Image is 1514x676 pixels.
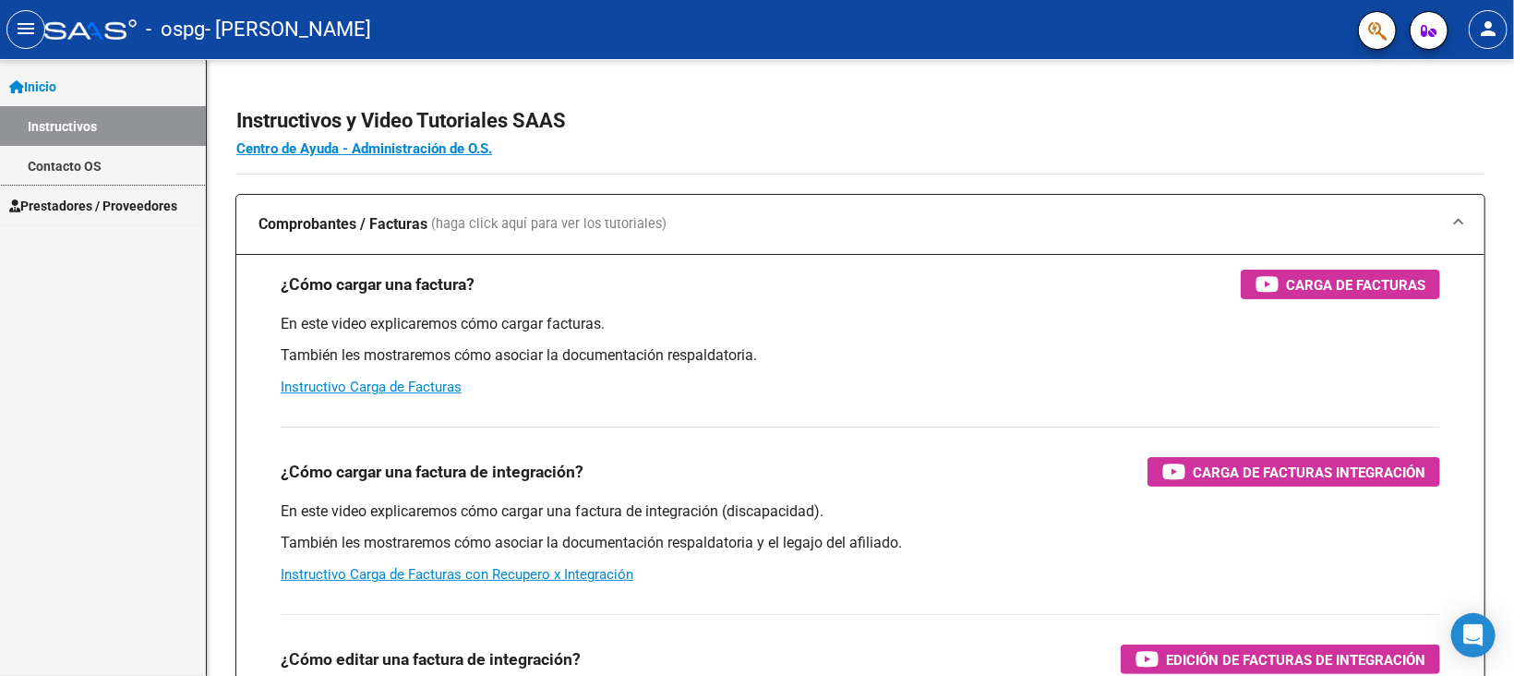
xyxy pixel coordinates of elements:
[236,103,1484,139] h2: Instructivos y Video Tutoriales SAAS
[281,533,1440,553] p: También les mostraremos cómo asociar la documentación respaldatoria y el legajo del afiliado.
[281,345,1440,366] p: También les mostraremos cómo asociar la documentación respaldatoria.
[1121,645,1440,674] button: Edición de Facturas de integración
[1148,457,1440,487] button: Carga de Facturas Integración
[9,77,56,97] span: Inicio
[281,314,1440,334] p: En este video explicaremos cómo cargar facturas.
[281,566,633,583] a: Instructivo Carga de Facturas con Recupero x Integración
[281,646,581,672] h3: ¿Cómo editar una factura de integración?
[281,272,475,297] h3: ¿Cómo cargar una factura?
[1193,461,1425,484] span: Carga de Facturas Integración
[236,195,1484,254] mat-expansion-panel-header: Comprobantes / Facturas (haga click aquí para ver los tutoriales)
[205,9,371,50] span: - [PERSON_NAME]
[9,196,177,216] span: Prestadores / Proveedores
[1477,18,1499,40] mat-icon: person
[431,214,667,235] span: (haga click aquí para ver los tutoriales)
[258,214,427,235] strong: Comprobantes / Facturas
[146,9,205,50] span: - ospg
[281,501,1440,522] p: En este video explicaremos cómo cargar una factura de integración (discapacidad).
[1241,270,1440,299] button: Carga de Facturas
[1286,273,1425,296] span: Carga de Facturas
[1166,648,1425,671] span: Edición de Facturas de integración
[281,379,462,395] a: Instructivo Carga de Facturas
[236,140,492,157] a: Centro de Ayuda - Administración de O.S.
[15,18,37,40] mat-icon: menu
[1451,613,1496,658] div: Open Intercom Messenger
[281,459,583,485] h3: ¿Cómo cargar una factura de integración?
